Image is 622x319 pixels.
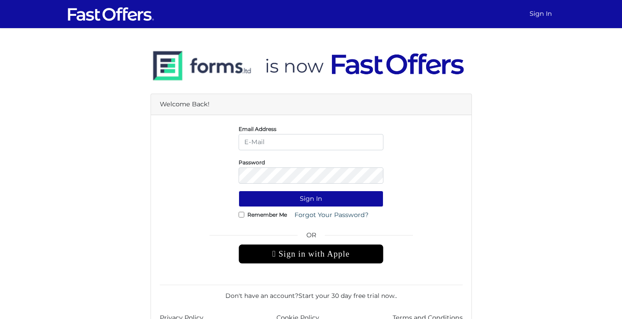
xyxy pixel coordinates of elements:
input: E-Mail [239,134,383,150]
div: Welcome Back! [151,94,471,115]
div: Don't have an account? . [160,285,463,301]
a: Start your 30 day free trial now. [298,292,396,300]
button: Sign In [239,191,383,207]
span: OR [239,230,383,244]
label: Password [239,161,265,163]
label: Email Address [239,128,276,130]
label: Remember Me [247,214,287,216]
a: Forgot Your Password? [289,207,374,223]
a: Sign In [526,5,556,22]
div: Sign in with Apple [239,244,383,264]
